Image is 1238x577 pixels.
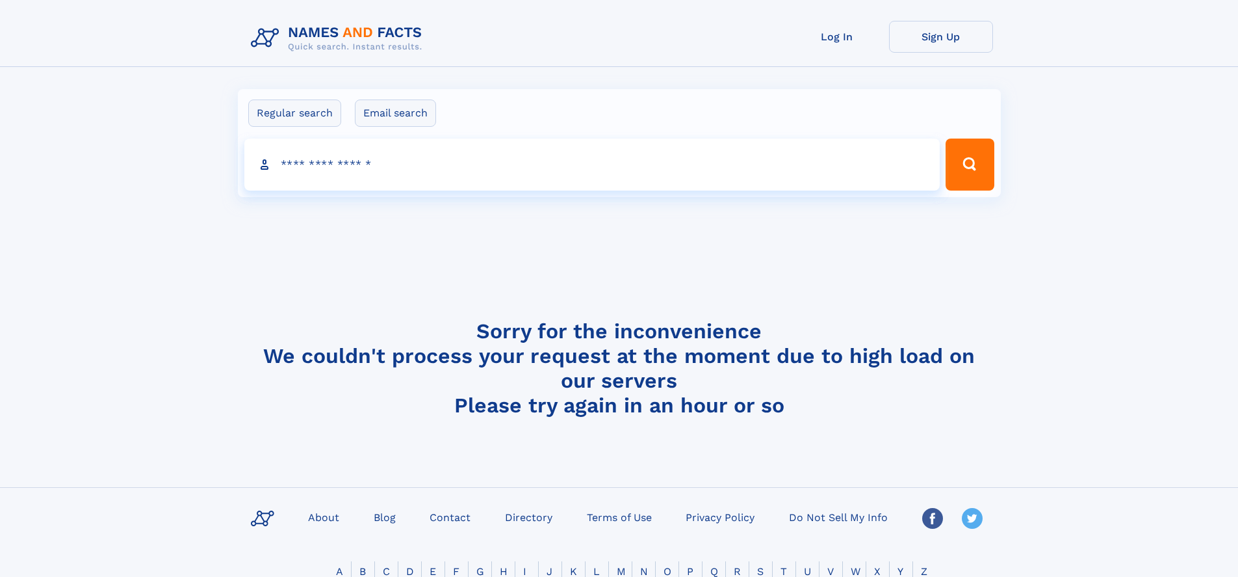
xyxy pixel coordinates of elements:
label: Regular search [248,100,341,127]
a: Privacy Policy [680,507,760,526]
img: Twitter [962,508,983,529]
h4: Sorry for the inconvenience We couldn't process your request at the moment due to high load on ou... [246,319,993,418]
img: Facebook [922,508,943,529]
label: Email search [355,100,436,127]
a: Log In [785,21,889,53]
img: Logo Names and Facts [246,21,433,56]
button: Search Button [946,139,994,191]
input: search input [244,139,940,191]
a: Do Not Sell My Info [784,507,893,526]
a: Contact [424,507,476,526]
a: Sign Up [889,21,993,53]
a: About [303,507,344,526]
a: Directory [500,507,558,526]
a: Blog [368,507,401,526]
a: Terms of Use [582,507,657,526]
